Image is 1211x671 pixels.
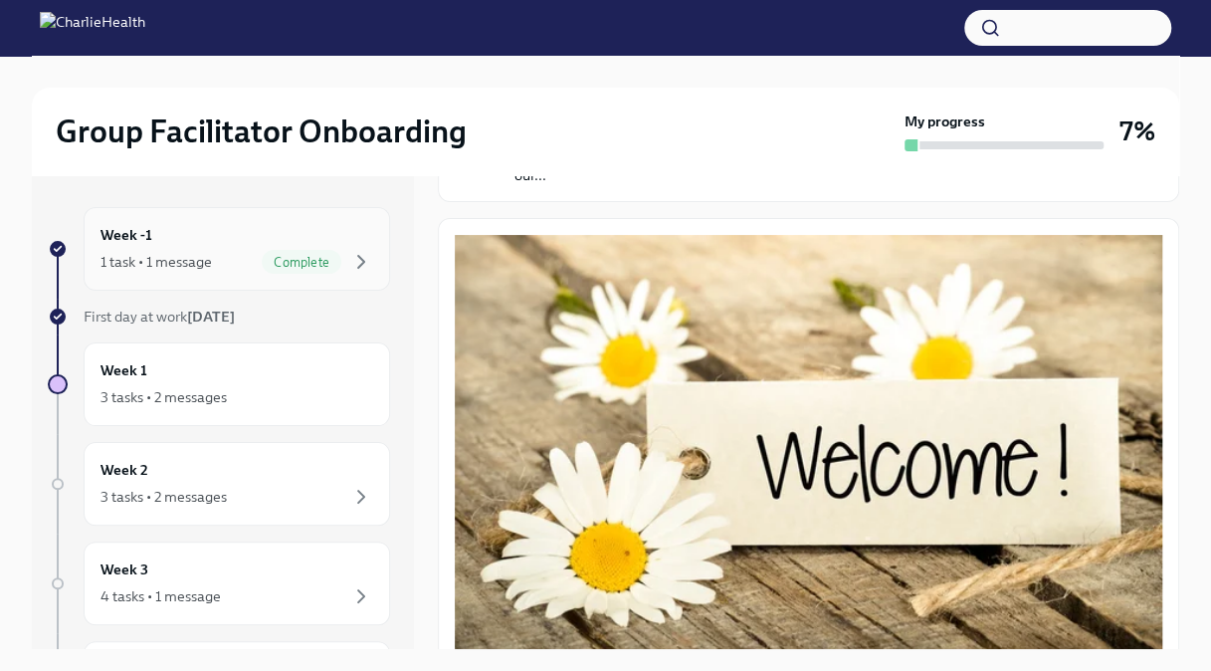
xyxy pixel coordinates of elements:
h2: Group Facilitator Onboarding [56,112,467,151]
div: 4 tasks • 1 message [101,586,221,606]
div: 1 task • 1 message [101,252,212,272]
span: First day at work [84,308,235,326]
h6: Week 2 [101,459,148,481]
div: 3 tasks • 2 messages [101,387,227,407]
a: Week -11 task • 1 messageComplete [48,207,390,291]
h6: Week 1 [101,359,147,381]
img: CharlieHealth [40,12,145,44]
h6: Week 3 [101,559,148,580]
h3: 7% [1119,113,1155,149]
a: Week 34 tasks • 1 message [48,542,390,625]
a: First day at work[DATE] [48,307,390,327]
h6: Week -1 [101,224,152,246]
span: Complete [262,255,341,270]
div: 3 tasks • 2 messages [101,487,227,507]
a: Week 13 tasks • 2 messages [48,342,390,426]
strong: My progress [905,112,985,131]
button: Zoom image [455,235,1162,660]
strong: [DATE] [187,308,235,326]
a: Week 23 tasks • 2 messages [48,442,390,526]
